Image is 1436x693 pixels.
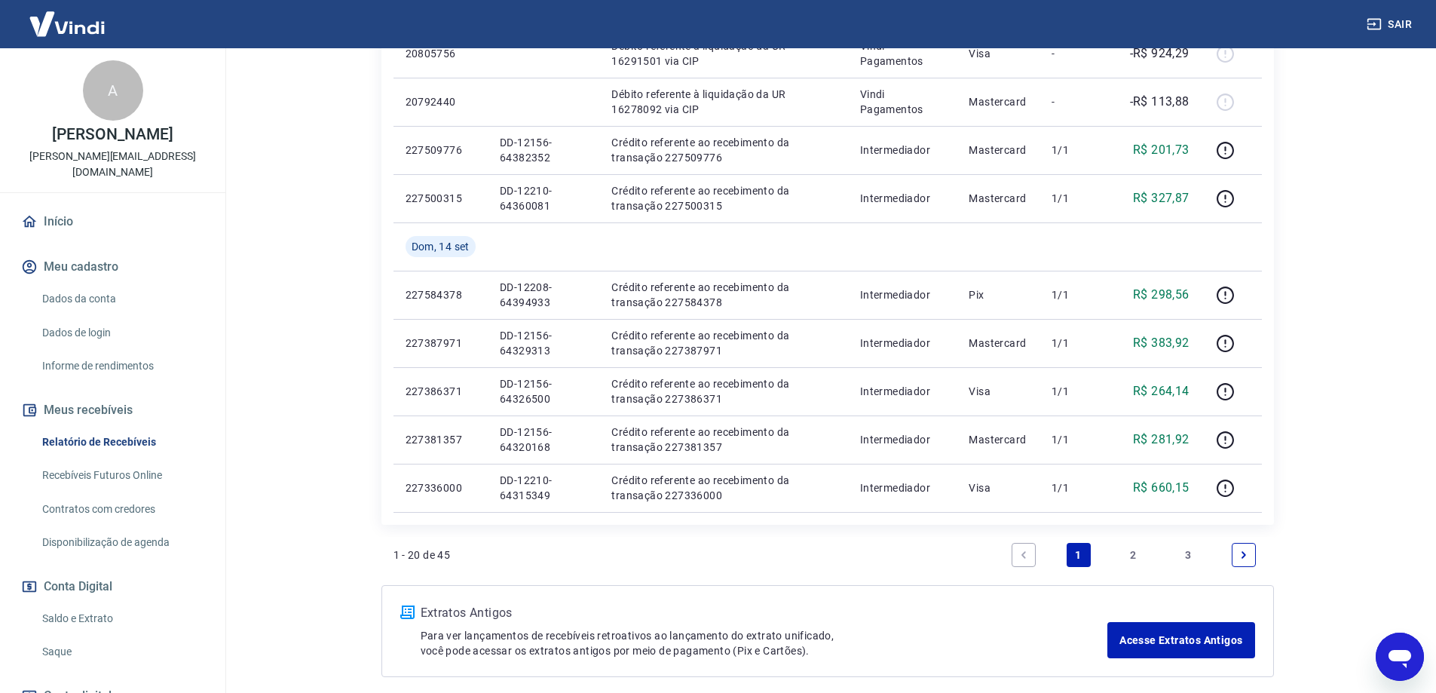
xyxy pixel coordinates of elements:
[500,328,588,358] p: DD-12156-64329313
[406,94,476,109] p: 20792440
[860,480,945,495] p: Intermediador
[12,149,213,180] p: [PERSON_NAME][EMAIL_ADDRESS][DOMAIN_NAME]
[36,460,207,491] a: Recebíveis Futuros Online
[860,143,945,158] p: Intermediador
[500,425,588,455] p: DD-12156-64320168
[1052,191,1096,206] p: 1/1
[421,604,1108,622] p: Extratos Antigos
[611,280,835,310] p: Crédito referente ao recebimento da transação 227584378
[1133,189,1190,207] p: R$ 327,87
[1376,633,1424,681] iframe: Botão para abrir a janela de mensagens
[18,1,116,47] img: Vindi
[1052,94,1096,109] p: -
[406,480,476,495] p: 227336000
[36,527,207,558] a: Disponibilização de agenda
[860,432,945,447] p: Intermediador
[860,191,945,206] p: Intermediador
[36,427,207,458] a: Relatório de Recebíveis
[969,336,1027,351] p: Mastercard
[406,432,476,447] p: 227381357
[1122,543,1146,567] a: Page 2
[500,376,588,406] p: DD-12156-64326500
[860,38,945,69] p: Vindi Pagamentos
[1107,622,1254,658] a: Acesse Extratos Antigos
[969,191,1027,206] p: Mastercard
[860,87,945,117] p: Vindi Pagamentos
[969,384,1027,399] p: Visa
[1012,543,1036,567] a: Previous page
[1130,44,1190,63] p: -R$ 924,29
[18,205,207,238] a: Início
[406,191,476,206] p: 227500315
[1067,543,1091,567] a: Page 1 is your current page
[1133,141,1190,159] p: R$ 201,73
[1364,11,1418,38] button: Sair
[611,473,835,503] p: Crédito referente ao recebimento da transação 227336000
[406,46,476,61] p: 20805756
[1232,543,1256,567] a: Next page
[36,317,207,348] a: Dados de login
[1177,543,1201,567] a: Page 3
[52,127,173,143] p: [PERSON_NAME]
[406,384,476,399] p: 227386371
[500,280,588,310] p: DD-12208-64394933
[36,603,207,634] a: Saldo e Extrato
[1052,432,1096,447] p: 1/1
[412,239,470,254] span: Dom, 14 set
[611,87,835,117] p: Débito referente à liquidação da UR 16278092 via CIP
[1133,479,1190,497] p: R$ 660,15
[969,287,1027,302] p: Pix
[36,284,207,314] a: Dados da conta
[611,425,835,455] p: Crédito referente ao recebimento da transação 227381357
[1006,537,1262,573] ul: Pagination
[969,46,1027,61] p: Visa
[83,60,143,121] div: A
[1052,480,1096,495] p: 1/1
[611,135,835,165] p: Crédito referente ao recebimento da transação 227509776
[1052,336,1096,351] p: 1/1
[969,480,1027,495] p: Visa
[36,351,207,382] a: Informe de rendimentos
[1133,334,1190,352] p: R$ 383,92
[500,183,588,213] p: DD-12210-64360081
[421,628,1108,658] p: Para ver lançamentos de recebíveis retroativos ao lançamento do extrato unificado, você pode aces...
[1130,93,1190,111] p: -R$ 113,88
[406,336,476,351] p: 227387971
[860,384,945,399] p: Intermediador
[1133,382,1190,400] p: R$ 264,14
[1133,431,1190,449] p: R$ 281,92
[406,143,476,158] p: 227509776
[611,376,835,406] p: Crédito referente ao recebimento da transação 227386371
[500,135,588,165] p: DD-12156-64382352
[18,570,207,603] button: Conta Digital
[860,336,945,351] p: Intermediador
[1052,384,1096,399] p: 1/1
[611,38,835,69] p: Débito referente à liquidação da UR 16291501 via CIP
[969,94,1027,109] p: Mastercard
[36,494,207,525] a: Contratos com credores
[611,328,835,358] p: Crédito referente ao recebimento da transação 227387971
[969,143,1027,158] p: Mastercard
[1052,287,1096,302] p: 1/1
[18,394,207,427] button: Meus recebíveis
[18,250,207,284] button: Meu cadastro
[1052,46,1096,61] p: -
[393,547,451,563] p: 1 - 20 de 45
[406,287,476,302] p: 227584378
[969,432,1027,447] p: Mastercard
[1133,286,1190,304] p: R$ 298,56
[500,473,588,503] p: DD-12210-64315349
[1052,143,1096,158] p: 1/1
[611,183,835,213] p: Crédito referente ao recebimento da transação 227500315
[36,636,207,667] a: Saque
[400,606,415,619] img: ícone
[860,287,945,302] p: Intermediador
